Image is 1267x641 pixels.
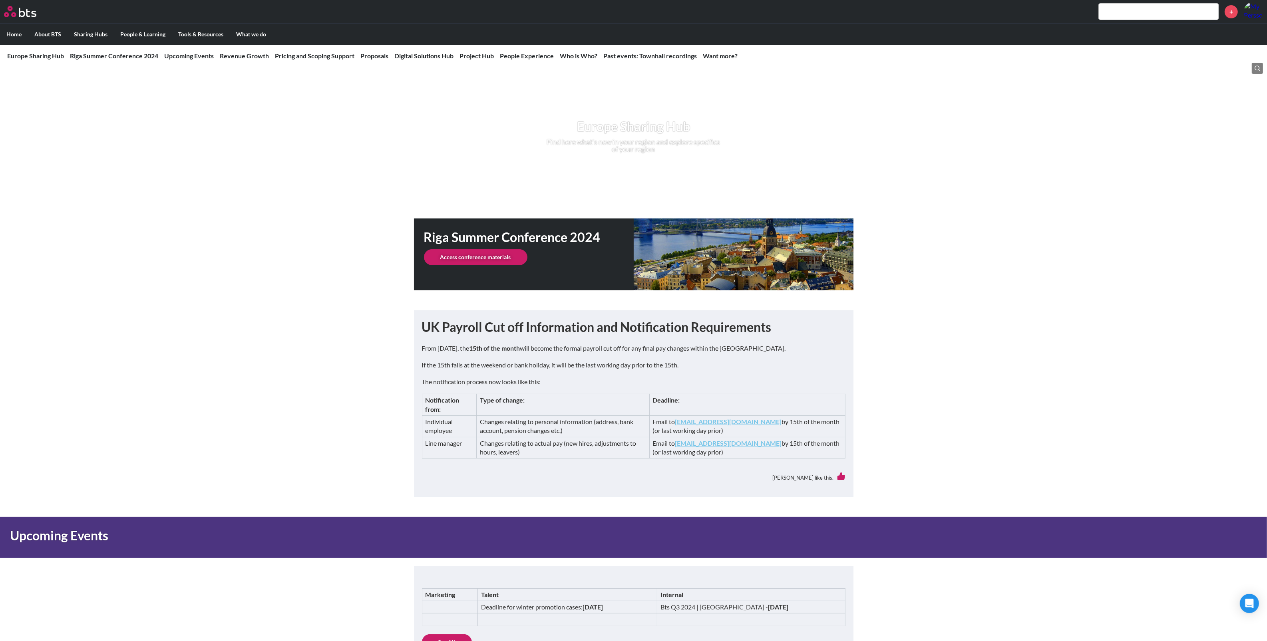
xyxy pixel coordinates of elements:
[469,344,520,352] strong: 15th of the month
[424,249,527,265] a: Access conference materials
[422,415,477,437] td: Individual employee
[1225,5,1238,18] a: +
[275,52,354,60] a: Pricing and Scoping Support
[7,52,64,60] a: Europe Sharing Hub
[426,396,459,413] strong: Notification from:
[68,24,114,45] label: Sharing Hubs
[477,437,649,458] td: Changes relating to actual pay (new hires, adjustments to hours, leavers)
[653,396,680,404] strong: Deadline:
[675,439,782,447] a: [EMAIL_ADDRESS][DOMAIN_NAME]
[500,52,554,60] a: People Experience
[477,415,649,437] td: Changes relating to personal information (address, bank account, pension changes etc.)
[70,52,158,60] a: Riga Summer Conference 2024
[703,52,738,60] a: Want more?
[172,24,230,45] label: Tools & Resources
[1244,2,1263,21] a: Profile
[164,52,214,60] a: Upcoming Events
[1240,594,1259,613] div: Open Intercom Messenger
[525,118,742,136] h1: Europe Sharing Hub
[114,24,172,45] label: People & Learning
[560,52,597,60] a: Who is Who?
[4,6,51,17] a: Go home
[583,603,603,611] strong: [DATE]
[422,437,477,458] td: Line manager
[649,437,845,458] td: Email to by 15th of the month (or last working day prior)
[422,361,845,369] p: If the 15th falls at the weekend or bank holiday, it will be the last working day prior to the 15th.
[424,228,634,246] h1: Riga Summer Conference 2024
[768,603,788,611] strong: [DATE]
[394,52,453,60] a: Digital Solutions Hub
[4,6,36,17] img: BTS Logo
[422,466,845,488] div: [PERSON_NAME] like this.
[459,52,494,60] a: Project Hub
[1244,2,1263,21] img: My Persson
[547,139,721,153] p: Find here what's new in your region and explore specifics of your region
[603,52,697,60] a: Past events: Townhall recordings
[480,396,525,404] strong: Type of change:
[675,418,782,425] a: [EMAIL_ADDRESS][DOMAIN_NAME]
[360,52,388,60] a: Proposals
[422,377,845,386] p: The notification process now looks like this:
[426,591,455,598] strong: Marketing
[481,591,499,598] strong: Talent
[478,601,657,613] td: Deadline for winter promotion cases:
[657,601,845,613] td: Bts Q3 2024 | [GEOGRAPHIC_DATA] -
[28,24,68,45] label: About BTS
[422,318,845,336] h1: UK Payroll Cut off Information and Notification Requirements
[230,24,272,45] label: What we do
[649,415,845,437] td: Email to by 15th of the month (or last working day prior)
[660,591,683,598] strong: Internal
[220,52,269,60] a: Revenue Growth
[422,344,845,353] p: From [DATE], the will become the formal payroll cut off for any final pay changes within the [GEO...
[10,527,883,545] h1: Upcoming Events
